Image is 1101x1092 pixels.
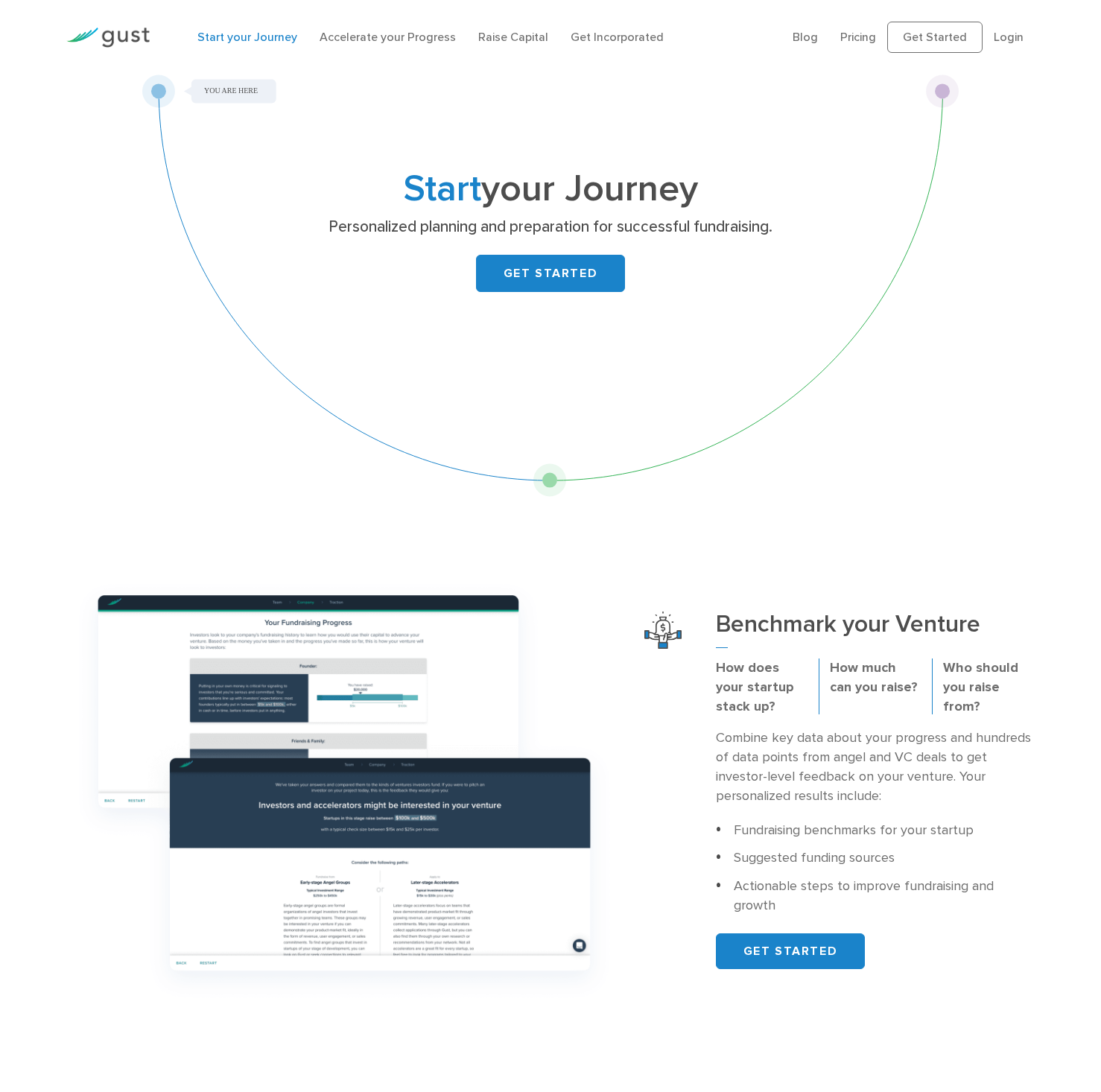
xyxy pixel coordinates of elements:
[320,30,456,44] a: Accelerate your Progress
[716,933,865,969] a: GET STARTED
[256,172,845,206] h1: your Journey
[478,30,548,44] a: Raise Capital
[887,22,983,53] a: Get Started
[716,728,1035,806] p: Combine key data about your progress and hundreds of data points from angel and VC deals to get i...
[716,658,807,717] p: How does your startup stack up?
[716,821,1035,840] li: Fundraising benchmarks for your startup
[476,255,625,292] a: GET STARTED
[840,30,876,44] a: Pricing
[716,612,1035,648] h3: Benchmark your Venture
[943,658,1035,717] p: Who should you raise from?
[404,167,481,211] span: Start
[571,30,664,44] a: Get Incorporated
[66,28,150,48] img: Gust Logo
[66,571,622,1010] img: Group 1166
[716,848,1035,868] li: Suggested funding sources
[793,30,818,44] a: Blog
[197,30,297,44] a: Start your Journey
[716,877,1035,915] li: Actionable steps to improve fundraising and growth
[262,217,840,238] p: Personalized planning and preparation for successful fundraising.
[644,612,682,649] img: Benchmark Your Venture
[994,30,1024,44] a: Login
[830,658,921,697] p: How much can you raise?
